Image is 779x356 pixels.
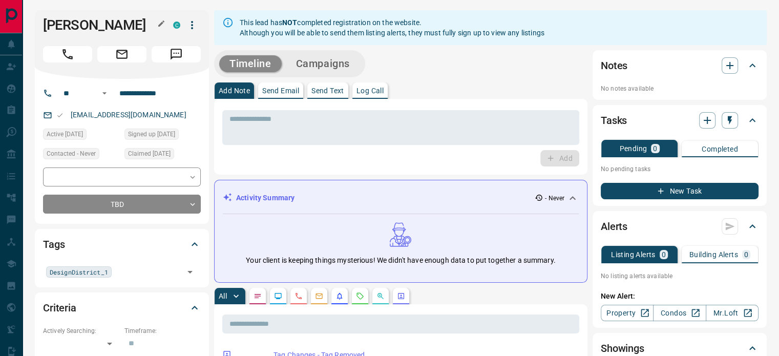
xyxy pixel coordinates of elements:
div: Tue Oct 05 2021 [124,148,201,162]
h2: Alerts [601,218,627,235]
p: Log Call [356,87,384,94]
div: TBD [43,195,201,214]
svg: Requests [356,292,364,300]
p: - Never [545,194,564,203]
p: Activity Summary [236,193,294,203]
p: Building Alerts [689,251,738,258]
h2: Criteria [43,300,76,316]
span: Contacted - Never [47,149,96,159]
span: DesignDistrict_1 [50,267,108,277]
svg: Opportunities [376,292,385,300]
div: This lead has completed registration on the website. Although you will be able to send them listi... [240,13,544,42]
span: Email [97,46,146,62]
p: Your client is keeping things mysterious! We didn't have enough data to put together a summary. [246,255,555,266]
button: Open [183,265,197,279]
div: Criteria [43,296,201,320]
h2: Tasks [601,112,627,129]
span: Signed up [DATE] [128,129,175,139]
span: Call [43,46,92,62]
svg: Listing Alerts [335,292,344,300]
p: No listing alerts available [601,271,759,281]
button: New Task [601,183,759,199]
div: condos.ca [173,22,180,29]
div: Tasks [601,108,759,133]
svg: Emails [315,292,323,300]
button: Timeline [219,55,282,72]
p: Send Text [311,87,344,94]
div: Alerts [601,214,759,239]
a: Mr.Loft [706,305,759,321]
div: Tue Oct 05 2021 [43,129,119,143]
a: [EMAIL_ADDRESS][DOMAIN_NAME] [71,111,186,119]
p: New Alert: [601,291,759,302]
div: Tags [43,232,201,257]
button: Campaigns [286,55,360,72]
p: 0 [662,251,666,258]
p: Send Email [262,87,299,94]
a: Property [601,305,654,321]
p: No notes available [601,84,759,93]
svg: Email Valid [56,112,64,119]
svg: Agent Actions [397,292,405,300]
p: 0 [653,145,657,152]
div: Notes [601,53,759,78]
h2: Notes [601,57,627,74]
button: Open [98,87,111,99]
span: Message [152,46,201,62]
p: 0 [744,251,748,258]
p: Pending [619,145,647,152]
span: Active [DATE] [47,129,83,139]
p: Listing Alerts [611,251,656,258]
p: Timeframe: [124,326,201,336]
p: Actively Searching: [43,326,119,336]
a: Condos [653,305,706,321]
strong: NOT [282,18,297,27]
div: Activity Summary- Never [223,189,579,207]
span: Claimed [DATE] [128,149,171,159]
p: No pending tasks [601,161,759,177]
svg: Calls [294,292,303,300]
h2: Tags [43,236,65,253]
h1: [PERSON_NAME] [43,17,158,33]
svg: Notes [254,292,262,300]
p: Completed [702,145,738,153]
div: Tue Oct 05 2021 [124,129,201,143]
p: All [219,292,227,300]
svg: Lead Browsing Activity [274,292,282,300]
p: Add Note [219,87,250,94]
